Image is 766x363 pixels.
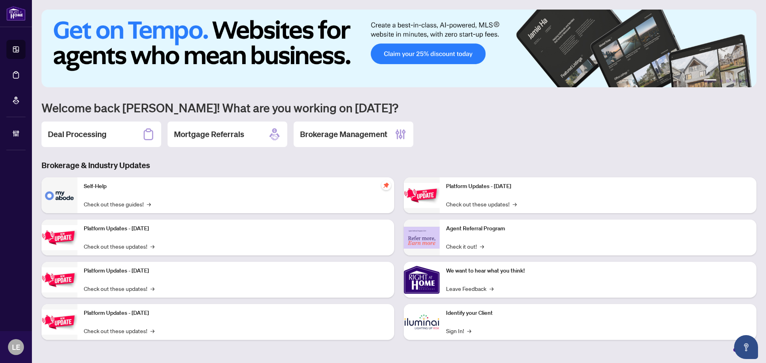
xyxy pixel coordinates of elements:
[404,262,440,298] img: We want to hear what you think!
[739,79,742,82] button: 5
[48,129,107,140] h2: Deal Processing
[446,224,750,233] p: Agent Referral Program
[480,242,484,251] span: →
[84,267,388,275] p: Platform Updates - [DATE]
[381,181,391,190] span: pushpin
[446,326,471,335] a: Sign In!→
[404,227,440,249] img: Agent Referral Program
[41,160,756,171] h3: Brokerage & Industry Updates
[704,79,717,82] button: 1
[84,200,151,208] a: Check out these guides!→
[41,267,77,292] img: Platform Updates - July 21, 2025
[734,335,758,359] button: Open asap
[84,309,388,318] p: Platform Updates - [DATE]
[84,284,154,293] a: Check out these updates!→
[513,200,517,208] span: →
[446,267,750,275] p: We want to hear what you think!
[12,341,20,353] span: LE
[726,79,729,82] button: 3
[41,10,756,87] img: Slide 0
[404,304,440,340] img: Identify your Client
[150,284,154,293] span: →
[84,242,154,251] a: Check out these updates!→
[300,129,387,140] h2: Brokerage Management
[84,326,154,335] a: Check out these updates!→
[446,242,484,251] a: Check it out!→
[150,242,154,251] span: →
[84,182,388,191] p: Self-Help
[490,284,494,293] span: →
[41,310,77,335] img: Platform Updates - July 8, 2025
[41,100,756,115] h1: Welcome back [PERSON_NAME]! What are you working on [DATE]?
[147,200,151,208] span: →
[41,225,77,250] img: Platform Updates - September 16, 2025
[84,224,388,233] p: Platform Updates - [DATE]
[745,79,748,82] button: 6
[150,326,154,335] span: →
[732,79,736,82] button: 4
[404,183,440,208] img: Platform Updates - June 23, 2025
[720,79,723,82] button: 2
[41,177,77,213] img: Self-Help
[446,284,494,293] a: Leave Feedback→
[446,309,750,318] p: Identify your Client
[174,129,244,140] h2: Mortgage Referrals
[467,326,471,335] span: →
[446,200,517,208] a: Check out these updates!→
[6,6,26,21] img: logo
[446,182,750,191] p: Platform Updates - [DATE]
